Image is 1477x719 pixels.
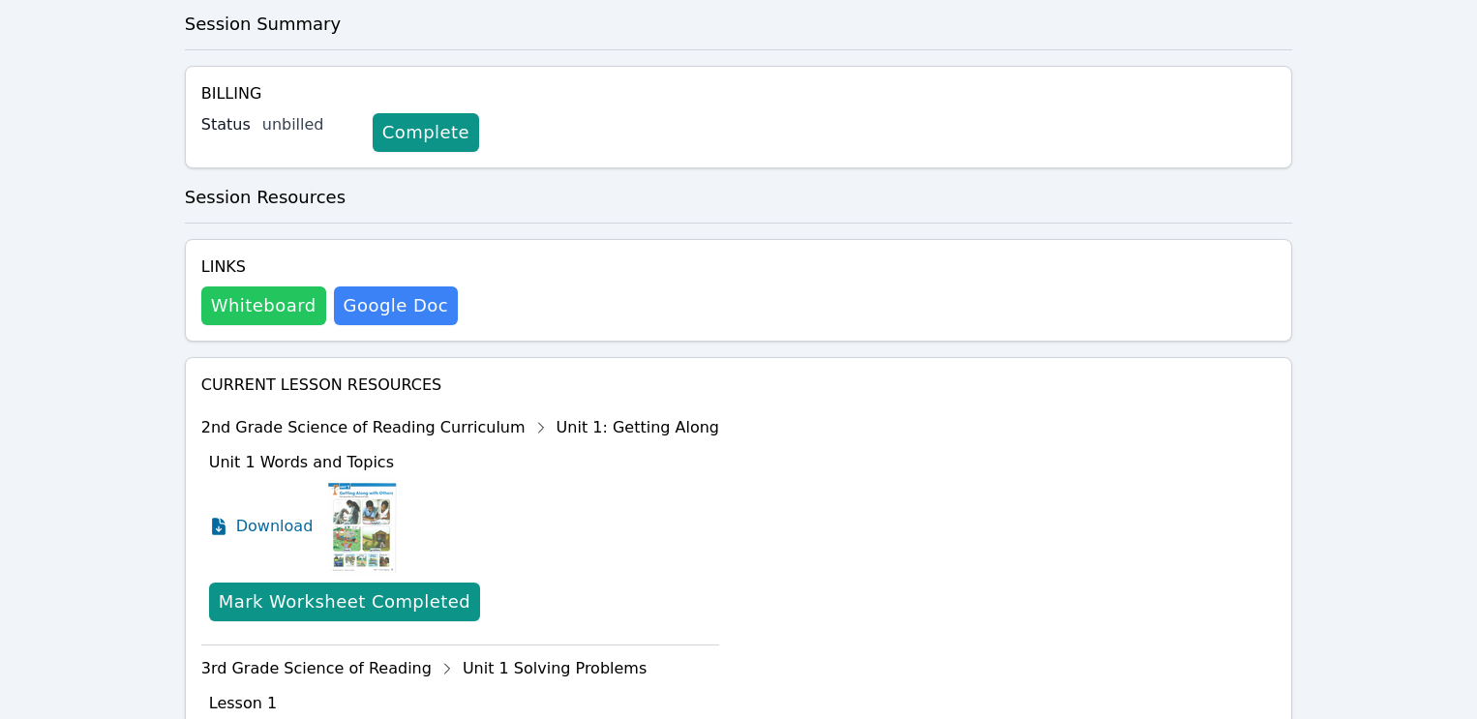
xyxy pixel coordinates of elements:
[236,515,314,538] span: Download
[328,478,397,575] img: Unit 1 Words and Topics
[201,374,1277,397] h4: Current Lesson Resources
[209,453,394,471] span: Unit 1 Words and Topics
[201,113,251,136] label: Status
[209,583,480,621] button: Mark Worksheet Completed
[262,113,357,136] div: unbilled
[201,255,458,279] h4: Links
[373,113,479,152] a: Complete
[185,11,1293,38] h3: Session Summary
[201,412,719,443] div: 2nd Grade Science of Reading Curriculum Unit 1: Getting Along
[185,184,1293,211] h3: Session Resources
[334,286,458,325] a: Google Doc
[219,588,470,615] div: Mark Worksheet Completed
[201,286,326,325] button: Whiteboard
[201,82,1277,105] h4: Billing
[201,653,719,684] div: 3rd Grade Science of Reading Unit 1 Solving Problems
[209,694,277,712] span: Lesson 1
[209,478,314,575] a: Download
